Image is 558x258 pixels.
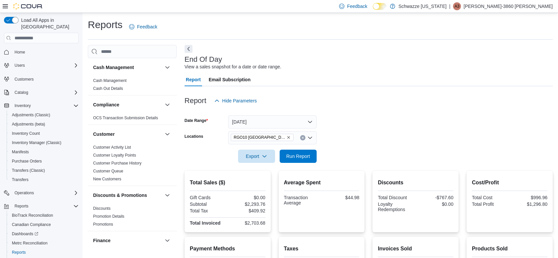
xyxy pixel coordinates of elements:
button: Compliance [93,101,162,108]
span: Inventory Count [9,129,79,137]
div: Gift Cards [190,195,226,200]
h3: Discounts & Promotions [93,192,147,199]
a: Promotions [93,222,113,227]
span: A3 [455,2,460,10]
button: Reports [1,202,81,211]
button: [DATE] [228,115,317,129]
span: Discounts [93,206,111,211]
a: Customer Queue [93,169,123,173]
button: Users [12,61,27,69]
span: Transfers [9,176,79,184]
p: | [449,2,450,10]
span: Operations [12,189,79,197]
input: Dark Mode [373,3,387,10]
div: Subtotal [190,202,226,207]
div: Compliance [88,114,177,125]
span: Purchase Orders [12,159,42,164]
button: Open list of options [307,135,313,140]
a: Adjustments (beta) [9,120,48,128]
strong: Total Invoiced [190,220,221,226]
span: Inventory [15,103,31,108]
h3: Compliance [93,101,119,108]
span: Reports [9,248,79,256]
div: $1,296.80 [511,202,547,207]
a: Dashboards [7,229,81,239]
span: Customer Loyalty Points [93,153,136,158]
img: Cova [13,3,43,10]
div: Cash Management [88,77,177,95]
h2: Invoices Sold [378,245,453,253]
a: Inventory Manager (Classic) [9,139,64,147]
span: Customers [15,77,34,82]
h3: Customer [93,131,115,137]
button: Finance [93,237,162,244]
button: Compliance [163,101,171,109]
a: Cash Out Details [93,86,123,91]
h2: Payment Methods [190,245,265,253]
h2: Discounts [378,179,453,187]
button: Discounts & Promotions [163,191,171,199]
div: Total Discount [378,195,414,200]
a: Manifests [9,148,31,156]
span: Home [15,50,25,55]
span: Inventory Count [12,131,40,136]
span: Inventory [12,102,79,110]
button: Clear input [300,135,305,140]
span: Purchase Orders [9,157,79,165]
button: Manifests [7,147,81,157]
a: Inventory Count [9,129,43,137]
span: Transfers [12,177,28,182]
span: Canadian Compliance [9,221,79,229]
span: Customer Queue [93,168,123,174]
button: Canadian Compliance [7,220,81,229]
div: Discounts & Promotions [88,204,177,231]
div: Customer [88,143,177,186]
a: Customer Purchase History [93,161,142,166]
span: Report [186,73,201,86]
div: $996.96 [511,195,547,200]
button: Inventory [1,101,81,110]
span: Feedback [137,23,157,30]
span: Reports [15,203,28,209]
label: Locations [185,134,203,139]
h3: Finance [93,237,111,244]
a: Customer Loyalty Points [93,153,136,158]
button: Catalog [1,88,81,97]
div: Total Cost [472,195,508,200]
a: Discounts [93,206,111,211]
h2: Average Spent [284,179,360,187]
h2: Taxes [284,245,360,253]
a: Adjustments (Classic) [9,111,53,119]
h2: Products Sold [472,245,547,253]
h2: Total Sales ($) [190,179,265,187]
span: Reports [12,202,79,210]
span: New Customers [93,176,121,182]
div: Loyalty Redemptions [378,202,414,212]
h3: Cash Management [93,64,134,71]
div: Transaction Average [284,195,320,205]
span: Adjustments (Classic) [12,112,50,118]
span: Manifests [12,149,29,155]
span: Adjustments (beta) [12,122,45,127]
span: Transfers (Classic) [9,166,79,174]
span: Cash Management [93,78,126,83]
div: View a sales snapshot for a date or date range. [185,63,281,70]
span: Operations [15,190,34,196]
span: Home [12,48,79,56]
span: Inventory Manager (Classic) [12,140,61,145]
button: Finance [163,237,171,244]
button: Adjustments (beta) [7,120,81,129]
span: Hide Parameters [222,97,257,104]
a: Home [12,48,28,56]
span: RGO10 Santa Fe [231,134,294,141]
button: Transfers [7,175,81,184]
div: $0.00 [417,202,453,207]
button: Cash Management [93,64,162,71]
span: Load All Apps in [GEOGRAPHIC_DATA] [18,17,79,30]
span: Customer Purchase History [93,161,142,166]
div: Alexis-3860 Shoope [453,2,461,10]
button: BioTrack Reconciliation [7,211,81,220]
a: Purchase Orders [9,157,45,165]
button: Reports [12,202,31,210]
